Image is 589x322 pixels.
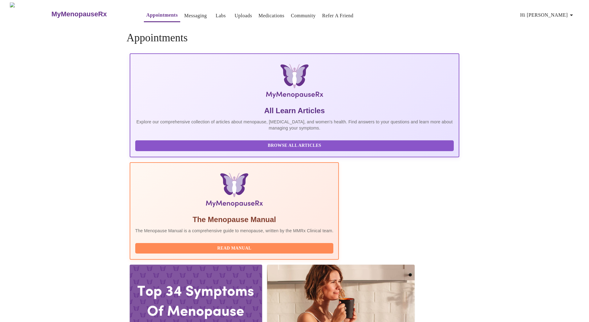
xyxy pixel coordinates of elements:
[288,10,318,22] button: Community
[135,245,335,250] a: Read Manual
[144,9,180,22] button: Appointments
[135,228,334,234] p: The Menopause Manual is a comprehensive guide to menopause, written by the MMRx Clinical team.
[211,10,231,22] button: Labs
[146,11,178,19] a: Appointments
[135,142,455,148] a: Browse All Articles
[141,142,448,150] span: Browse All Articles
[235,11,252,20] a: Uploads
[135,215,334,225] h5: The Menopause Manual
[135,243,334,254] button: Read Manual
[51,10,107,18] h3: MyMenopauseRx
[518,9,578,21] button: Hi [PERSON_NAME]
[51,3,131,25] a: MyMenopauseRx
[320,10,356,22] button: Refer a Friend
[184,11,207,20] a: Messaging
[291,11,316,20] a: Community
[135,140,454,151] button: Browse All Articles
[10,2,51,26] img: MyMenopauseRx Logo
[135,119,454,131] p: Explore our comprehensive collection of articles about menopause, [MEDICAL_DATA], and women's hea...
[127,32,462,44] h4: Appointments
[141,245,327,252] span: Read Manual
[520,11,575,19] span: Hi [PERSON_NAME]
[182,10,209,22] button: Messaging
[256,10,287,22] button: Medications
[232,10,255,22] button: Uploads
[185,64,404,101] img: MyMenopauseRx Logo
[258,11,284,20] a: Medications
[167,173,302,210] img: Menopause Manual
[135,106,454,116] h5: All Learn Articles
[216,11,226,20] a: Labs
[322,11,354,20] a: Refer a Friend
